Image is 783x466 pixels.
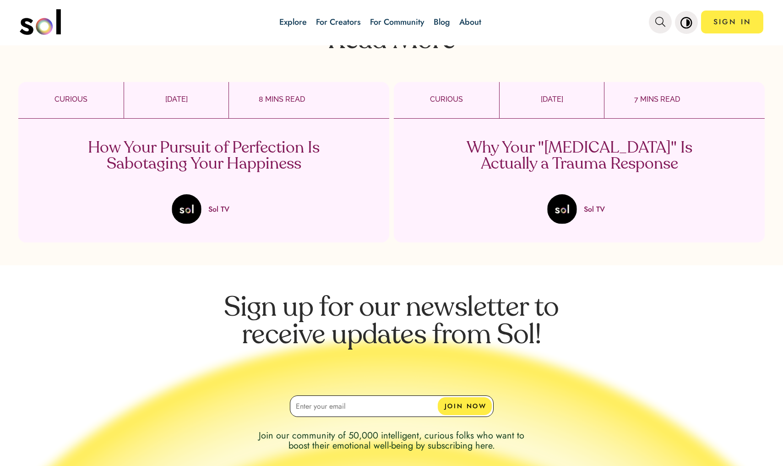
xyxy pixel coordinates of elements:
[20,9,61,35] img: logo
[370,16,424,28] a: For Community
[229,94,334,105] p: 8 MINS READ
[500,94,604,105] p: [DATE]
[18,94,124,105] p: CURIOUS
[438,397,492,415] button: JOIN NOW
[20,6,764,38] nav: main navigation
[208,295,575,382] p: Sign up for our newsletter to receive updates from Sol!
[124,94,228,105] p: [DATE]
[701,11,763,33] a: SIGN IN
[584,204,605,214] p: Sol TV
[279,16,307,28] a: Explore
[444,140,714,172] p: Why Your "[MEDICAL_DATA]" Is Actually a Trauma Response
[316,16,361,28] a: For Creators
[459,16,481,28] a: About
[252,431,531,451] p: Join our community of 50,000 intelligent, curious folks who want to boost their emotional well-be...
[290,395,494,417] input: Enter your email
[69,140,339,172] p: How Your Pursuit of Perfection Is Sabotaging Your Happiness
[604,94,710,105] p: 7 MINS READ
[208,204,229,214] p: Sol TV
[394,94,499,105] p: CURIOUS
[434,16,450,28] a: Blog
